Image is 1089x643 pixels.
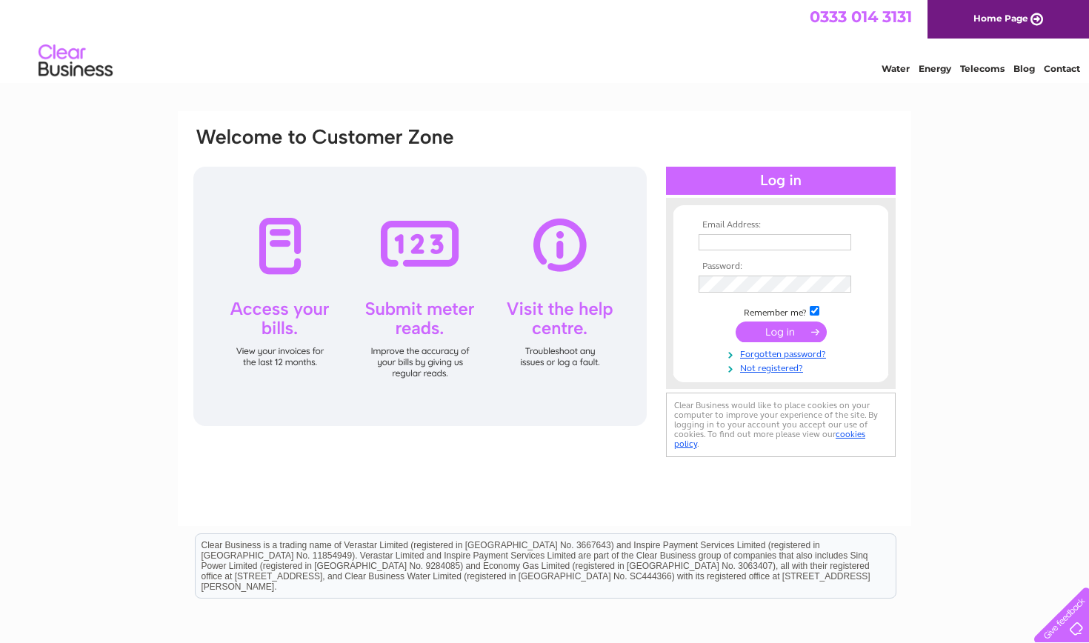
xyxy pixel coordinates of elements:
[810,7,912,26] a: 0333 014 3131
[674,429,865,449] a: cookies policy
[960,63,1005,74] a: Telecoms
[38,39,113,84] img: logo.png
[736,321,827,342] input: Submit
[699,360,867,374] a: Not registered?
[882,63,910,74] a: Water
[1013,63,1035,74] a: Blog
[196,8,896,72] div: Clear Business is a trading name of Verastar Limited (registered in [GEOGRAPHIC_DATA] No. 3667643...
[1044,63,1080,74] a: Contact
[695,261,867,272] th: Password:
[695,304,867,319] td: Remember me?
[666,393,896,457] div: Clear Business would like to place cookies on your computer to improve your experience of the sit...
[695,220,867,230] th: Email Address:
[699,346,867,360] a: Forgotten password?
[919,63,951,74] a: Energy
